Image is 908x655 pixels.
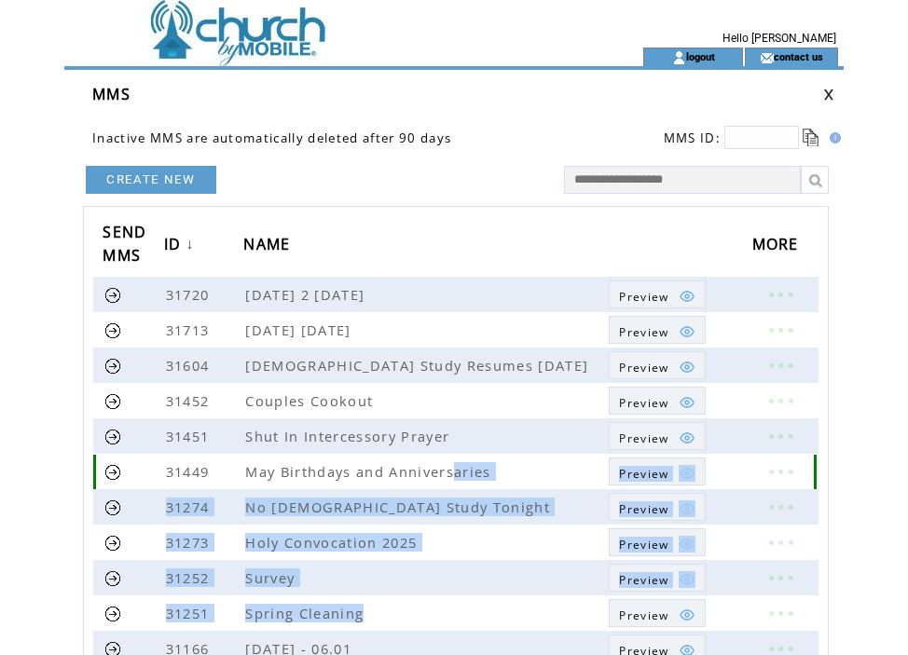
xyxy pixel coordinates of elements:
[609,564,705,592] a: Preview
[824,132,841,143] img: help.gif
[760,50,774,65] img: contact_us_icon.gif
[86,166,216,194] a: CREATE NEW
[619,324,668,340] span: Show MMS preview
[609,422,705,450] a: Preview
[164,229,186,264] span: ID
[166,321,214,339] span: 31713
[166,604,214,622] span: 31251
[619,360,668,375] span: Show MMS preview
[619,289,668,305] span: Show MMS preview
[619,501,668,517] span: Show MMS preview
[619,572,668,588] span: Show MMS preview
[679,571,695,588] img: eye.png
[679,500,695,517] img: eye.png
[686,50,715,62] a: logout
[619,537,668,553] span: Show MMS preview
[774,50,823,62] a: contact us
[245,427,454,445] span: Shut In Intercessory Prayer
[722,32,836,45] span: Hello [PERSON_NAME]
[672,50,686,65] img: account_icon.gif
[166,356,214,375] span: 31604
[243,229,295,264] span: NAME
[245,533,421,552] span: Holy Convocation 2025
[243,228,299,263] a: NAME
[609,351,705,379] a: Preview
[619,430,668,446] span: Show MMS preview
[245,462,495,481] span: May Birthdays and Anniversaries
[245,391,378,410] span: Couples Cookout
[619,466,668,482] span: Show MMS preview
[245,356,593,375] span: [DEMOGRAPHIC_DATA] Study Resumes [DATE]
[92,84,131,104] span: MMS
[619,395,668,411] span: Show MMS preview
[166,391,214,410] span: 31452
[103,217,146,275] span: SEND MMS
[679,288,695,305] img: eye.png
[166,462,214,481] span: 31449
[166,285,214,304] span: 31720
[609,493,705,521] a: Preview
[92,130,451,146] span: Inactive MMS are automatically deleted after 90 days
[609,599,705,627] a: Preview
[679,465,695,482] img: eye.png
[166,533,214,552] span: 31273
[166,427,214,445] span: 31451
[164,228,199,263] a: ID↓
[166,568,214,587] span: 31252
[609,457,705,485] a: Preview
[245,604,368,622] span: Spring Cleaning
[609,316,705,344] a: Preview
[679,430,695,446] img: eye.png
[245,285,369,304] span: [DATE] 2 [DATE]
[245,498,555,516] span: No [DEMOGRAPHIC_DATA] Study Tonight
[679,536,695,553] img: eye.png
[679,607,695,623] img: eye.png
[166,498,214,516] span: 31274
[609,387,705,415] a: Preview
[664,130,721,146] span: MMS ID:
[609,280,705,308] a: Preview
[609,528,705,556] a: Preview
[679,323,695,340] img: eye.png
[679,394,695,411] img: eye.png
[752,229,804,264] span: MORE
[245,321,355,339] span: [DATE] [DATE]
[619,607,668,623] span: Show MMS preview
[245,568,299,587] span: Survey
[679,359,695,375] img: eye.png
